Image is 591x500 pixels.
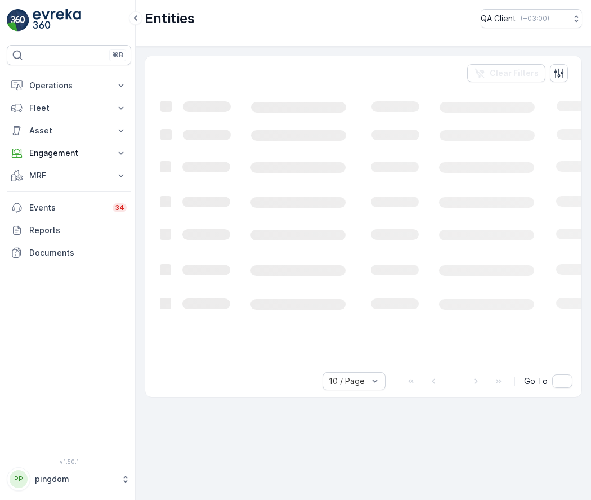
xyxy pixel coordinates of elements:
[524,376,548,387] span: Go To
[490,68,539,79] p: Clear Filters
[7,74,131,97] button: Operations
[29,125,109,136] p: Asset
[145,10,195,28] p: Entities
[467,64,545,82] button: Clear Filters
[10,470,28,488] div: PP
[29,148,109,159] p: Engagement
[29,80,109,91] p: Operations
[521,14,549,23] p: ( +03:00 )
[112,51,123,60] p: ⌘B
[35,474,115,485] p: pingdom
[7,164,131,187] button: MRF
[481,9,582,28] button: QA Client(+03:00)
[29,170,109,181] p: MRF
[7,97,131,119] button: Fleet
[481,13,516,24] p: QA Client
[7,197,131,219] a: Events34
[7,119,131,142] button: Asset
[29,247,127,258] p: Documents
[29,202,106,213] p: Events
[33,9,81,32] img: logo_light-DOdMpM7g.png
[29,102,109,114] p: Fleet
[29,225,127,236] p: Reports
[115,203,124,212] p: 34
[7,467,131,491] button: PPpingdom
[7,219,131,242] a: Reports
[7,142,131,164] button: Engagement
[7,242,131,264] a: Documents
[7,9,29,32] img: logo
[7,458,131,465] span: v 1.50.1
